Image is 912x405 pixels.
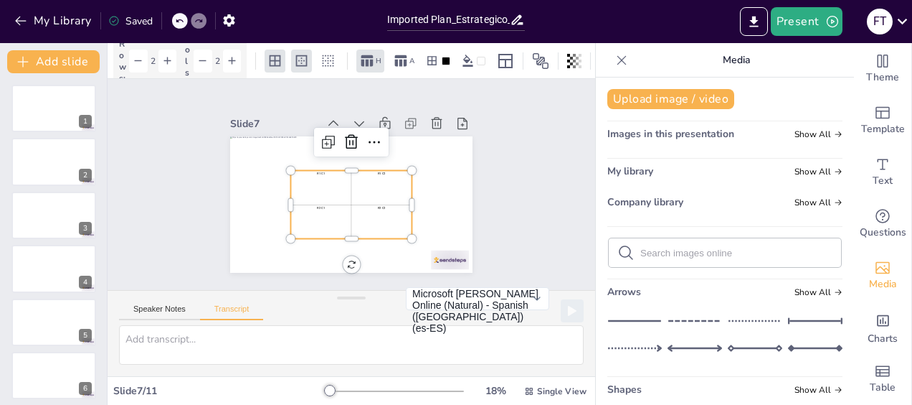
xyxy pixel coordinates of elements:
span: Show all [794,129,842,139]
button: My Library [11,9,98,32]
span: Show all [794,287,842,297]
div: 6 [79,382,92,395]
p: R2 C2 [352,206,410,210]
span: Media [869,276,897,292]
div: No borders [318,50,338,73]
span: Charts [868,331,898,347]
span: Shapes [607,383,642,396]
span: H [376,56,381,66]
span: Show all [794,167,842,177]
div: Remove Row [129,50,148,73]
div: Alternate row colors [390,50,417,73]
button: Play [561,299,584,322]
div: 5 [11,299,96,346]
span: Show all [794,197,842,208]
div: Outer borders [291,50,312,73]
div: Saved [108,14,153,28]
div: Add ready made slides [854,95,911,146]
span: A [409,56,414,66]
div: 6 [11,352,96,399]
span: 2 [215,55,220,67]
div: 3 [79,222,92,235]
div: Border color [423,50,453,73]
span: Rows: [119,38,126,84]
div: Remove Column [194,50,212,73]
p: R2 C1 [292,206,350,210]
p: R1 C1 [292,172,350,176]
div: f t [867,9,893,34]
div: Header row [356,50,384,73]
button: Microsoft [PERSON_NAME] Online (Natural) - Spanish ([GEOGRAPHIC_DATA]) (es-ES) [406,287,549,310]
span: 2 [151,55,156,67]
span: Images in this presentation [607,127,734,141]
div: Slide 7 [230,117,318,131]
div: 2 [79,169,92,182]
div: 4 [79,276,92,289]
span: Cols: [185,32,191,90]
div: 4 [11,245,96,292]
span: Table [870,380,896,396]
div: 1 [11,85,96,132]
span: Position [532,52,549,70]
div: All borders [265,50,285,73]
p: Media [633,43,840,78]
button: f t [867,7,893,36]
span: My library [607,164,653,178]
span: Questions [860,225,906,241]
input: Insert title [387,9,510,30]
button: Speaker Notes [119,304,200,320]
span: Single View [537,386,586,397]
span: Template [861,121,905,137]
span: Text [873,173,893,189]
div: Layout [494,50,517,73]
div: 1 [79,115,92,128]
span: Arrows [607,285,641,299]
div: Change the overall theme [854,43,911,95]
div: 2 [11,138,96,185]
div: Add charts and graphs [854,302,911,353]
div: 5 [79,329,92,342]
span: Theme [866,70,899,85]
div: Background color [459,50,489,73]
span: Show all [794,385,842,395]
div: Add Column [223,50,242,73]
div: Get real-time input from your audience [854,198,911,250]
span: Company library [607,195,683,209]
div: Add Row [158,50,177,73]
div: 18 % [478,384,513,398]
div: 3 [11,192,96,239]
button: Add slide [7,50,100,73]
button: Upload image / video [607,89,734,109]
div: Slide 7 / 11 [113,384,326,398]
div: Add images, graphics, shapes or video [854,250,911,302]
p: R1 C2 [352,172,410,176]
div: Add a table [854,353,911,405]
button: Present [771,7,842,36]
button: Transcript [200,304,264,320]
button: Export to PowerPoint [740,7,768,36]
input: Search images online [640,248,832,259]
div: Add text boxes [854,146,911,198]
